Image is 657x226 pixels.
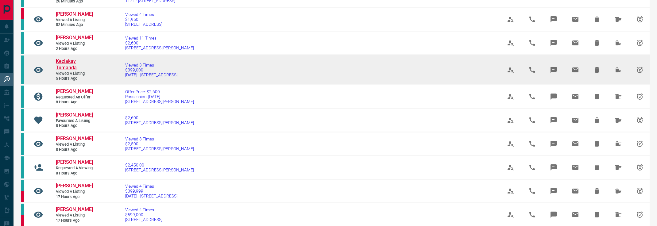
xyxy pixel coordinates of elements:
a: Viewed 4 Times$599,000[STREET_ADDRESS] [125,207,162,222]
span: Viewed a Listing [56,142,93,147]
span: Message [546,12,561,27]
a: Viewed 3 Times$399,000[DATE] - [STREET_ADDRESS] [125,63,177,77]
span: [STREET_ADDRESS][PERSON_NAME] [125,167,194,172]
span: View Profile [503,36,518,50]
span: Call [525,136,539,151]
span: [STREET_ADDRESS] [125,22,162,27]
span: Email [568,136,583,151]
span: 5 hours ago [56,76,93,81]
span: Email [568,184,583,198]
a: Viewed 11 Times$2,600[STREET_ADDRESS][PERSON_NAME] [125,36,194,50]
span: Hide [589,160,604,175]
span: Email [568,89,583,104]
span: Snooze [632,36,647,50]
div: condos.ca [21,133,24,155]
div: condos.ca [21,180,24,191]
span: Snooze [632,207,647,222]
div: condos.ca [21,56,24,84]
span: Hide [589,36,604,50]
span: Message [546,63,561,77]
span: 8 hours ago [56,171,93,176]
div: condos.ca [21,204,24,215]
span: View Profile [503,89,518,104]
span: Possession: [DATE] [125,94,194,99]
a: Keziakay Tumanda [56,58,93,71]
span: View Profile [503,12,518,27]
span: Requested an Offer [56,95,93,100]
span: $2,600 [125,115,194,120]
span: Hide All from Kayla Seguin [611,89,626,104]
span: Call [525,207,539,222]
span: View Profile [503,160,518,175]
span: Email [568,160,583,175]
span: Hide All from Lynda Lauder [611,207,626,222]
span: $2,450.00 [125,163,194,167]
span: 17 hours ago [56,194,93,200]
span: Message [546,184,561,198]
span: Hide [589,63,604,77]
span: Viewed a Listing [56,17,93,23]
span: $399,000 [125,67,177,72]
span: Email [568,63,583,77]
span: [PERSON_NAME] [56,206,93,212]
span: Hide [589,136,604,151]
div: condos.ca [21,156,24,178]
span: [STREET_ADDRESS][PERSON_NAME] [125,45,194,50]
span: Viewed 11 Times [125,36,194,40]
span: 8 hours ago [56,147,93,152]
a: Viewed 3 Times$2,500[STREET_ADDRESS][PERSON_NAME] [125,136,194,151]
span: $2,600 [125,40,194,45]
span: Viewed a Listing [56,71,93,76]
span: Hide [589,89,604,104]
span: Call [525,113,539,128]
span: Call [525,89,539,104]
span: Hide All from Mariah Paul [611,12,626,27]
span: Viewed 3 Times [125,63,177,67]
a: [PERSON_NAME] [56,112,93,118]
a: [PERSON_NAME] [56,206,93,213]
span: Message [546,89,561,104]
span: Email [568,113,583,128]
span: Message [546,160,561,175]
span: Email [568,36,583,50]
span: Message [546,113,561,128]
div: condos.ca [21,86,24,108]
span: $1,950 [125,17,162,22]
span: Viewed a Listing [56,41,93,46]
span: Message [546,136,561,151]
span: Viewed a Listing [56,189,93,194]
a: Viewed 4 Times$1,950[STREET_ADDRESS] [125,12,162,27]
span: Email [568,12,583,27]
a: [PERSON_NAME] [56,88,93,95]
span: Hide [589,113,604,128]
span: Snooze [632,63,647,77]
a: [PERSON_NAME] [56,159,93,166]
a: $2,600[STREET_ADDRESS][PERSON_NAME] [125,115,194,125]
span: Snooze [632,136,647,151]
span: Hide All from Kayla Seguin [611,160,626,175]
span: 52 minutes ago [56,22,93,28]
a: [PERSON_NAME] [56,35,93,41]
span: Hide [589,12,604,27]
div: property.ca [21,191,24,202]
span: [PERSON_NAME] [56,136,93,141]
span: Viewed 4 Times [125,184,177,189]
span: Offer Price: $2,600 [125,89,194,94]
span: [DATE] - [STREET_ADDRESS] [125,72,177,77]
span: Hide All from Lynda Lauder [611,184,626,198]
span: Viewed a Listing [56,213,93,218]
span: Message [546,36,561,50]
span: Message [546,207,561,222]
span: View Profile [503,207,518,222]
span: Email [568,207,583,222]
span: Snooze [632,12,647,27]
span: [STREET_ADDRESS][PERSON_NAME] [125,146,194,151]
span: $399,999 [125,189,177,193]
span: Snooze [632,89,647,104]
span: Call [525,63,539,77]
span: Snooze [632,160,647,175]
span: Call [525,184,539,198]
span: $599,000 [125,212,162,217]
